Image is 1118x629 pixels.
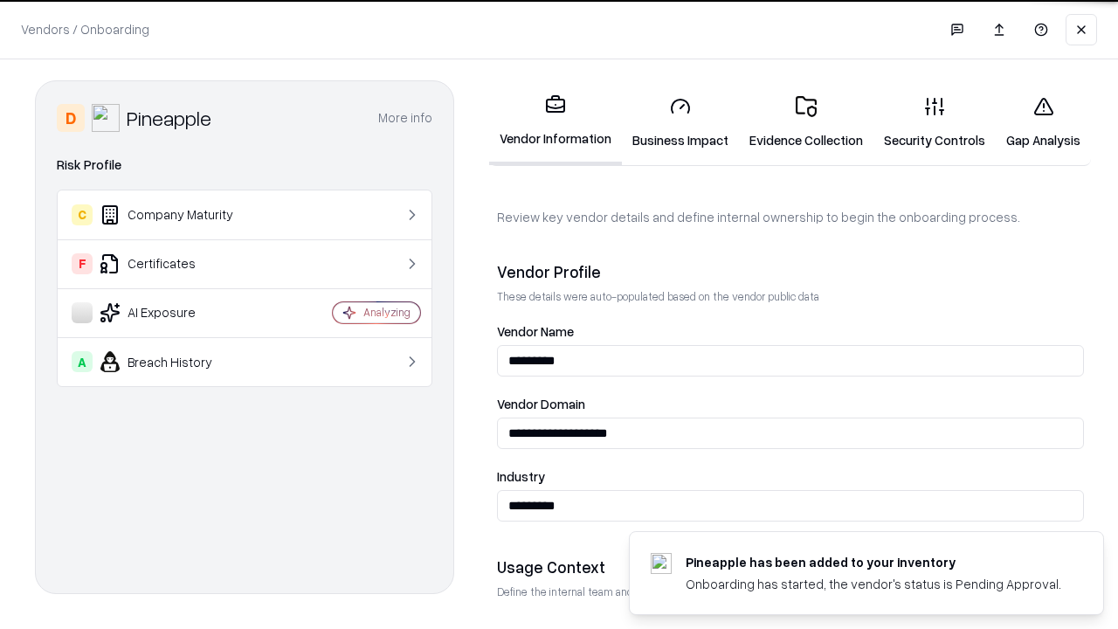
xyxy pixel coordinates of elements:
[497,325,1084,338] label: Vendor Name
[57,104,85,132] div: D
[21,20,149,38] p: Vendors / Onboarding
[378,102,432,134] button: More info
[72,351,280,372] div: Breach History
[363,305,411,320] div: Analyzing
[497,470,1084,483] label: Industry
[497,261,1084,282] div: Vendor Profile
[497,556,1084,577] div: Usage Context
[622,82,739,163] a: Business Impact
[497,584,1084,599] p: Define the internal team and reason for using this vendor. This helps assess business relevance a...
[497,397,1084,411] label: Vendor Domain
[72,302,280,323] div: AI Exposure
[686,553,1061,571] div: Pineapple has been added to your inventory
[996,82,1091,163] a: Gap Analysis
[873,82,996,163] a: Security Controls
[57,155,432,176] div: Risk Profile
[497,208,1084,226] p: Review key vendor details and define internal ownership to begin the onboarding process.
[72,204,280,225] div: Company Maturity
[72,351,93,372] div: A
[739,82,873,163] a: Evidence Collection
[72,204,93,225] div: C
[127,104,211,132] div: Pineapple
[686,575,1061,593] div: Onboarding has started, the vendor's status is Pending Approval.
[72,253,280,274] div: Certificates
[72,253,93,274] div: F
[651,553,672,574] img: pineappleenergy.com
[497,289,1084,304] p: These details were auto-populated based on the vendor public data
[92,104,120,132] img: Pineapple
[489,80,622,165] a: Vendor Information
